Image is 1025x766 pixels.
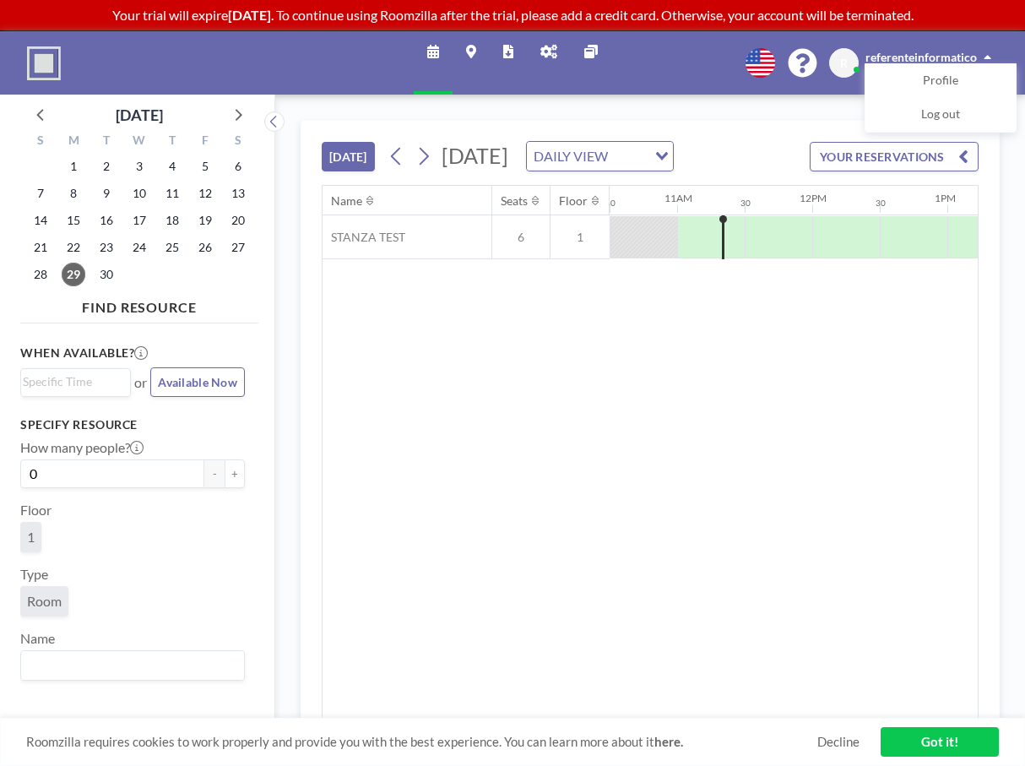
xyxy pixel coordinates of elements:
[935,192,956,204] div: 1PM
[20,439,144,456] label: How many people?
[62,155,85,178] span: Monday, September 1, 2025
[881,727,999,757] a: Got it!
[62,263,85,286] span: Monday, September 29, 2025
[654,734,683,749] a: here.
[193,182,217,205] span: Friday, September 12, 2025
[95,209,118,232] span: Tuesday, September 16, 2025
[127,182,151,205] span: Wednesday, September 10, 2025
[160,155,184,178] span: Thursday, September 4, 2025
[158,375,237,389] span: Available Now
[817,734,860,750] a: Decline
[613,145,645,167] input: Search for option
[57,131,90,153] div: M
[530,145,611,167] span: DAILY VIEW
[204,459,225,488] button: -
[225,459,245,488] button: +
[800,192,827,204] div: 12PM
[150,367,245,397] button: Available Now
[20,566,48,583] label: Type
[127,236,151,259] span: Wednesday, September 24, 2025
[876,198,886,209] div: 30
[29,263,52,286] span: Sunday, September 28, 2025
[95,263,118,286] span: Tuesday, September 30, 2025
[810,142,979,171] button: YOUR RESERVATIONS
[95,155,118,178] span: Tuesday, September 2, 2025
[559,193,588,209] div: Floor
[193,236,217,259] span: Friday, September 26, 2025
[323,230,405,245] span: STANZA TEST
[134,374,147,391] span: or
[24,131,57,153] div: S
[116,103,163,127] div: [DATE]
[62,236,85,259] span: Monday, September 22, 2025
[95,182,118,205] span: Tuesday, September 9, 2025
[29,209,52,232] span: Sunday, September 14, 2025
[865,64,1016,98] a: Profile
[550,230,610,245] span: 1
[664,192,692,204] div: 11AM
[21,369,130,394] div: Search for option
[20,417,245,432] h3: Specify resource
[123,131,156,153] div: W
[921,106,960,123] span: Log out
[21,651,244,680] div: Search for option
[155,131,188,153] div: T
[27,529,35,546] span: 1
[442,143,508,168] span: [DATE]
[160,209,184,232] span: Thursday, September 18, 2025
[226,236,250,259] span: Saturday, September 27, 2025
[62,182,85,205] span: Monday, September 8, 2025
[95,236,118,259] span: Tuesday, September 23, 2025
[228,7,271,23] b: [DATE]
[20,630,55,647] label: Name
[90,131,123,153] div: T
[226,182,250,205] span: Saturday, September 13, 2025
[26,734,817,750] span: Roomzilla requires cookies to work properly and provide you with the best experience. You can lea...
[923,73,958,90] span: Profile
[127,155,151,178] span: Wednesday, September 3, 2025
[160,182,184,205] span: Thursday, September 11, 2025
[29,182,52,205] span: Sunday, September 7, 2025
[865,98,1016,132] a: Log out
[23,655,235,676] input: Search for option
[221,131,254,153] div: S
[27,593,62,610] span: Room
[740,198,751,209] div: 30
[527,142,673,171] div: Search for option
[20,292,258,316] h4: FIND RESOURCE
[127,209,151,232] span: Wednesday, September 17, 2025
[27,46,61,80] img: organization-logo
[322,142,375,171] button: [DATE]
[29,236,52,259] span: Sunday, September 21, 2025
[331,193,362,209] div: Name
[20,502,52,519] label: Floor
[492,230,550,245] span: 6
[605,198,616,209] div: 30
[840,56,848,71] span: R
[226,209,250,232] span: Saturday, September 20, 2025
[865,50,977,64] span: referenteinformatico
[62,209,85,232] span: Monday, September 15, 2025
[501,193,528,209] div: Seats
[23,372,121,391] input: Search for option
[188,131,221,153] div: F
[226,155,250,178] span: Saturday, September 6, 2025
[193,155,217,178] span: Friday, September 5, 2025
[160,236,184,259] span: Thursday, September 25, 2025
[193,209,217,232] span: Friday, September 19, 2025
